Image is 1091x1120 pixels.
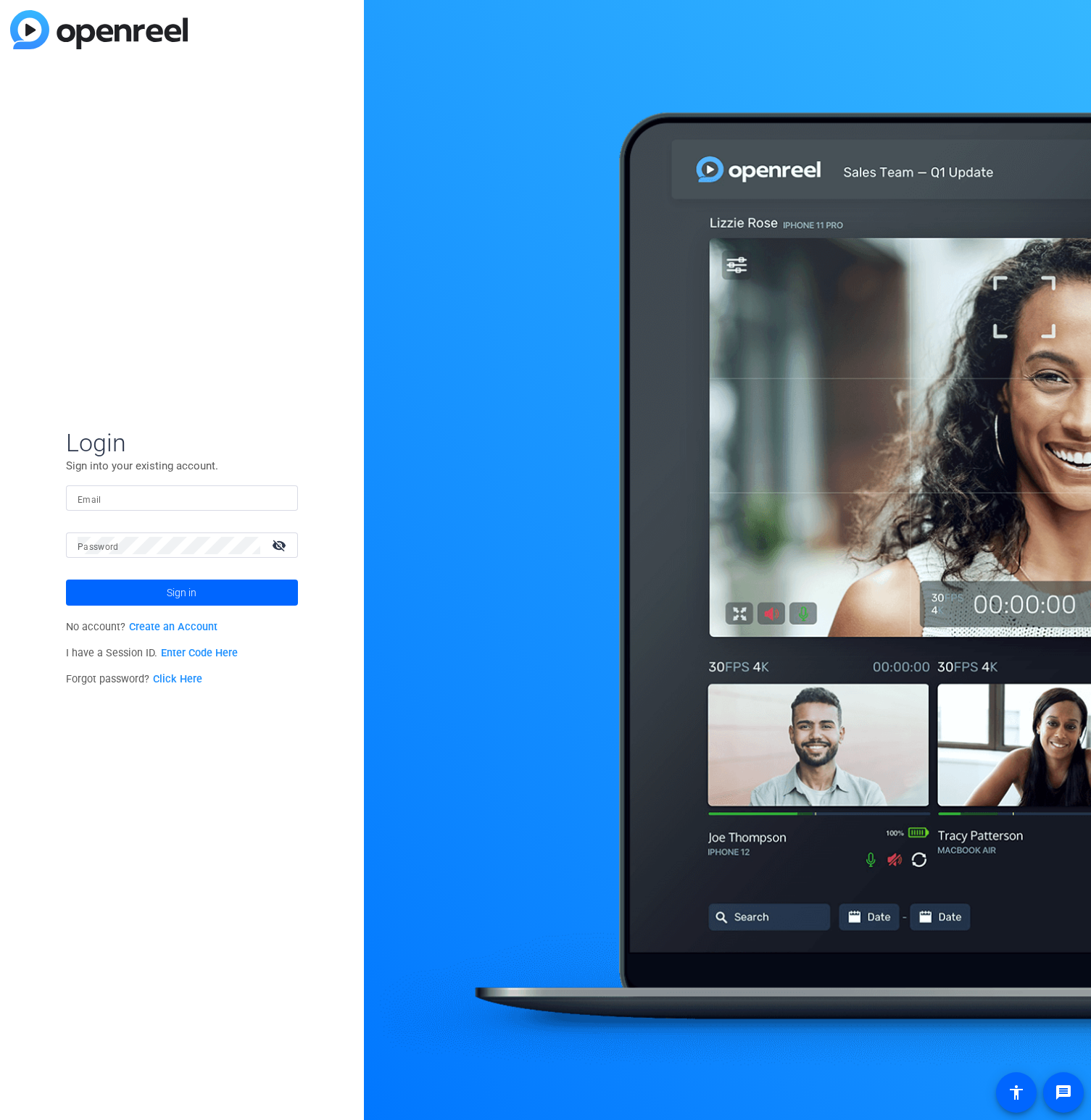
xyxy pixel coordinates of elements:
[66,621,217,633] span: No account?
[167,574,196,611] span: Sign in
[1008,1084,1025,1101] mat-icon: accessibility
[78,490,286,507] input: Enter Email Address
[129,621,217,633] a: Create an Account
[1055,1084,1072,1101] mat-icon: message
[263,535,298,556] mat-icon: visibility_off
[66,647,238,659] span: I have a Session ID.
[66,580,298,606] button: Sign in
[66,427,298,458] span: Login
[78,495,101,505] mat-label: Email
[78,542,119,552] mat-label: Password
[66,458,298,474] p: Sign into your existing account.
[66,673,202,685] span: Forgot password?
[161,647,238,659] a: Enter Code Here
[153,673,202,685] a: Click Here
[10,10,188,49] img: blue-gradient.svg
